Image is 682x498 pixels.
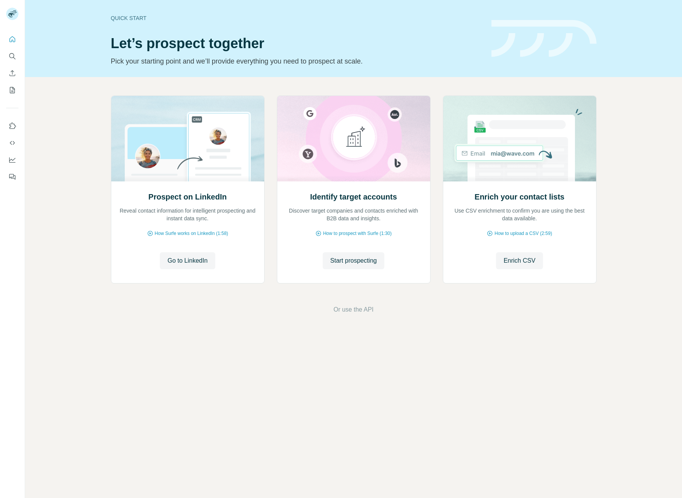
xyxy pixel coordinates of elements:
[474,191,564,202] h2: Enrich your contact lists
[496,252,543,269] button: Enrich CSV
[494,230,552,237] span: How to upload a CSV (2:59)
[6,119,18,133] button: Use Surfe on LinkedIn
[111,96,265,181] img: Prospect on LinkedIn
[111,36,482,51] h1: Let’s prospect together
[491,20,597,57] img: banner
[323,230,392,237] span: How to prospect with Surfe (1:30)
[333,305,374,314] button: Or use the API
[168,256,208,265] span: Go to LinkedIn
[285,207,422,222] p: Discover target companies and contacts enriched with B2B data and insights.
[119,207,256,222] p: Reveal contact information for intelligent prospecting and instant data sync.
[148,191,226,202] h2: Prospect on LinkedIn
[111,14,482,22] div: Quick start
[155,230,228,237] span: How Surfe works on LinkedIn (1:58)
[451,207,588,222] p: Use CSV enrichment to confirm you are using the best data available.
[6,136,18,150] button: Use Surfe API
[111,56,482,67] p: Pick your starting point and we’ll provide everything you need to prospect at scale.
[160,252,215,269] button: Go to LinkedIn
[6,153,18,167] button: Dashboard
[323,252,385,269] button: Start prospecting
[504,256,536,265] span: Enrich CSV
[310,191,397,202] h2: Identify target accounts
[6,83,18,97] button: My lists
[6,49,18,63] button: Search
[443,96,597,181] img: Enrich your contact lists
[6,32,18,46] button: Quick start
[6,66,18,80] button: Enrich CSV
[6,170,18,184] button: Feedback
[277,96,431,181] img: Identify target accounts
[330,256,377,265] span: Start prospecting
